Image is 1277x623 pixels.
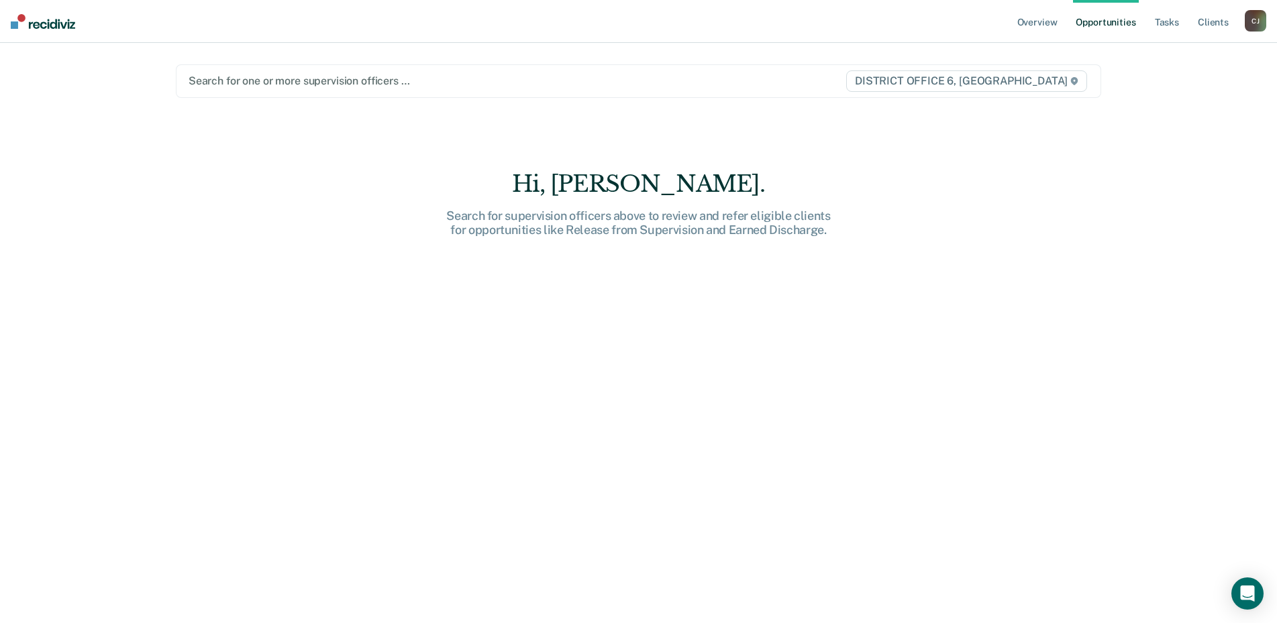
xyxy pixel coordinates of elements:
span: DISTRICT OFFICE 6, [GEOGRAPHIC_DATA] [846,70,1087,92]
img: Recidiviz [11,14,75,29]
div: C J [1245,10,1266,32]
div: Open Intercom Messenger [1231,577,1264,610]
div: Hi, [PERSON_NAME]. [424,170,854,198]
button: CJ [1245,10,1266,32]
div: Search for supervision officers above to review and refer eligible clients for opportunities like... [424,209,854,237]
